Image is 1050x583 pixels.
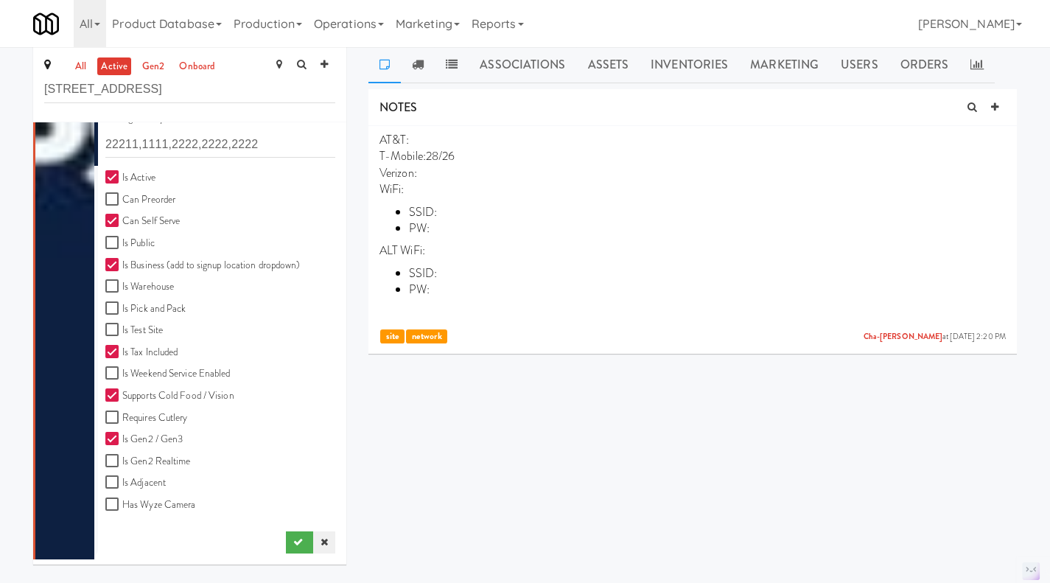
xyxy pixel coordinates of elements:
label: Is Active [105,169,155,187]
p: AT&T: [379,132,1006,148]
input: Is Public [105,237,122,249]
a: Users [830,46,889,83]
a: Assets [577,46,640,83]
a: onboard [175,57,219,76]
input: Has Wyze Camera [105,499,122,511]
input: Is Gen2 Realtime [105,455,122,467]
input: Is Test Site [105,324,122,336]
input: Is Warehouse [105,281,122,293]
input: Supports Cold Food / Vision [105,390,122,402]
label: Is Test Site [105,321,163,340]
label: Is Gen2 / Gen3 [105,430,183,449]
input: Is Pick and Pack [105,303,122,315]
span: network [406,329,447,343]
a: active [97,57,131,76]
img: Micromart [33,11,59,37]
span: at [DATE] 2:20 PM [864,332,1006,343]
label: Can Preorder [105,191,175,209]
label: Is Weekend Service Enabled [105,365,231,383]
input: Is Gen2 / Gen3 [105,433,122,445]
li: PW: [409,220,1006,237]
label: Is Public [105,234,155,253]
span: site [380,329,405,343]
label: Is Business (add to signup location dropdown) [105,256,301,275]
input: Is Weekend Service Enabled [105,368,122,380]
label: Is Gen2 Realtime [105,453,191,471]
input: Requires Cutlery [105,412,122,424]
input: Is Business (add to signup location dropdown) [105,259,122,271]
p: Verizon: [379,165,1006,181]
p: WiFi: [379,181,1006,198]
input: Search site [44,76,335,103]
li: SSID: [409,204,1006,220]
label: Can Self Serve [105,212,180,231]
a: Cha-[PERSON_NAME] [864,331,943,342]
label: Is Tax Included [105,343,178,362]
a: Associations [469,46,576,83]
input: Can Preorder [105,194,122,206]
label: Is Adjacent [105,474,166,492]
li: SSID: [409,265,1006,282]
label: Is Warehouse [105,278,174,296]
label: Is Pick and Pack [105,300,186,318]
input: Is Adjacent [105,477,122,489]
li: PW: [409,282,1006,298]
label: Requires Cutlery [105,409,188,427]
a: all [71,57,90,76]
a: gen2 [139,57,168,76]
input: Is Tax Included [105,346,122,358]
a: Inventories [640,46,739,83]
a: Marketing [739,46,830,83]
p: T-Mobile:28/26 [379,148,1006,164]
p: ALT WiFi: [379,242,1006,259]
a: Orders [889,46,960,83]
input: Is Active [105,172,122,184]
input: Can Self Serve [105,215,122,227]
label: Has Wyze Camera [105,496,196,514]
label: Supports Cold Food / Vision [105,387,234,405]
span: NOTES [379,99,418,116]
